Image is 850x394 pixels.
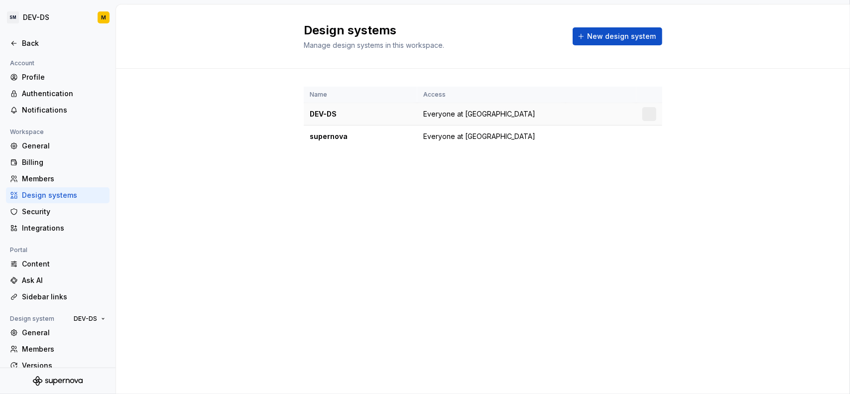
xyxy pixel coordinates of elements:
span: New design system [587,31,656,41]
div: Members [22,344,106,354]
a: Back [6,35,110,51]
div: supernova [310,131,411,141]
a: Profile [6,69,110,85]
div: Versions [22,361,106,371]
svg: Supernova Logo [33,376,83,386]
a: Sidebar links [6,289,110,305]
div: DEV-DS [310,109,411,119]
a: Members [6,341,110,357]
div: Authentication [22,89,106,99]
a: Authentication [6,86,110,102]
div: SM [7,11,19,23]
div: DEV-DS [23,12,49,22]
div: Members [22,174,106,184]
div: Ask AI [22,275,106,285]
div: Integrations [22,223,106,233]
a: General [6,138,110,154]
div: Notifications [22,105,106,115]
th: Name [304,87,417,103]
a: Security [6,204,110,220]
a: General [6,325,110,341]
div: General [22,141,106,151]
th: Access [417,87,566,103]
button: SMDEV-DSM [2,6,114,28]
div: Content [22,259,106,269]
div: Security [22,207,106,217]
a: Content [6,256,110,272]
div: Back [22,38,106,48]
div: Design system [6,313,58,325]
span: DEV-DS [74,315,97,323]
div: General [22,328,106,338]
h2: Design systems [304,22,561,38]
span: Everyone at [GEOGRAPHIC_DATA] [423,109,535,119]
a: Billing [6,154,110,170]
div: Sidebar links [22,292,106,302]
a: Versions [6,358,110,374]
button: New design system [573,27,662,45]
div: Workspace [6,126,48,138]
a: Design systems [6,187,110,203]
div: Billing [22,157,106,167]
span: Manage design systems in this workspace. [304,41,444,49]
a: Ask AI [6,272,110,288]
a: Integrations [6,220,110,236]
a: Notifications [6,102,110,118]
div: Profile [22,72,106,82]
div: M [101,13,106,21]
div: Portal [6,244,31,256]
a: Members [6,171,110,187]
span: Everyone at [GEOGRAPHIC_DATA] [423,131,535,141]
div: Account [6,57,38,69]
div: Design systems [22,190,106,200]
